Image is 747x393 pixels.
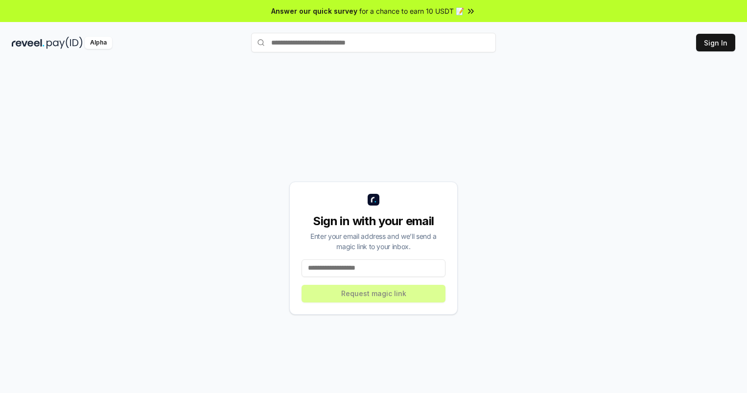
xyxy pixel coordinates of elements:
div: Sign in with your email [302,213,445,229]
span: for a chance to earn 10 USDT 📝 [359,6,464,16]
span: Answer our quick survey [271,6,357,16]
div: Alpha [85,37,112,49]
button: Sign In [696,34,735,51]
img: pay_id [47,37,83,49]
img: reveel_dark [12,37,45,49]
div: Enter your email address and we’ll send a magic link to your inbox. [302,231,445,252]
img: logo_small [368,194,379,206]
